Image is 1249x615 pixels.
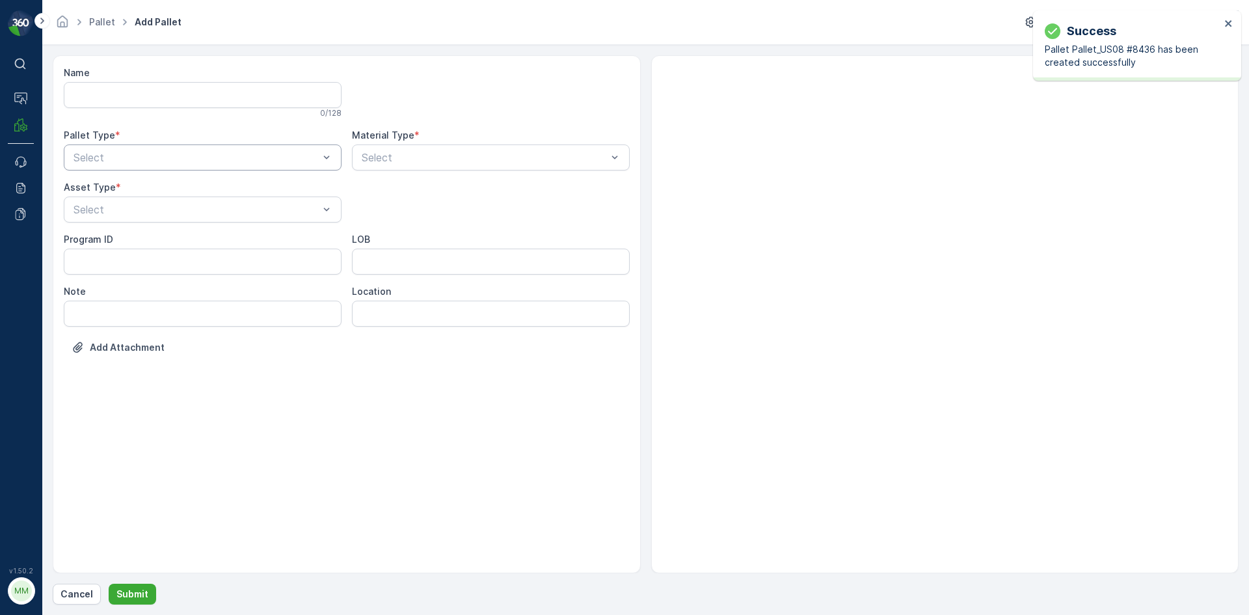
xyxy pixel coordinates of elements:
[89,16,115,27] a: Pallet
[55,321,265,332] span: US-A0145 I Rigid Plastics & Beauty - Decanted
[11,278,73,289] span: Tare Weight :
[352,130,414,141] label: Material Type
[11,299,69,310] span: Asset Type :
[8,577,34,605] button: MM
[11,235,76,246] span: Total Weight :
[109,584,156,605] button: Submit
[132,16,184,29] span: Add Pallet
[76,235,88,246] span: 70
[362,150,607,165] p: Select
[352,286,391,297] label: Location
[60,588,93,601] p: Cancel
[64,286,86,297] label: Note
[73,278,85,289] span: 70
[1045,43,1220,69] p: Pallet Pallet_US08 #8436 has been created successfully
[64,67,90,78] label: Name
[64,130,115,141] label: Pallet Type
[11,213,43,225] span: Name :
[55,20,70,31] a: Homepage
[53,584,101,605] button: Cancel
[8,10,34,36] img: logo
[574,11,673,27] p: Pallet_US08 #8428
[74,150,319,165] p: Select
[352,234,370,245] label: LOB
[8,567,34,575] span: v 1.50.2
[68,256,73,267] span: -
[320,108,342,118] p: 0 / 128
[11,581,32,601] div: MM
[64,337,172,358] button: Upload File
[64,234,113,245] label: Program ID
[69,299,143,310] span: [PERSON_NAME]
[64,182,116,193] label: Asset Type
[1224,18,1233,31] button: close
[74,202,319,217] p: Select
[43,213,129,225] span: Pallet_US08 #8428
[116,588,148,601] p: Submit
[90,341,165,354] p: Add Attachment
[1067,22,1116,40] p: Success
[11,321,55,332] span: Material :
[11,256,68,267] span: Net Weight :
